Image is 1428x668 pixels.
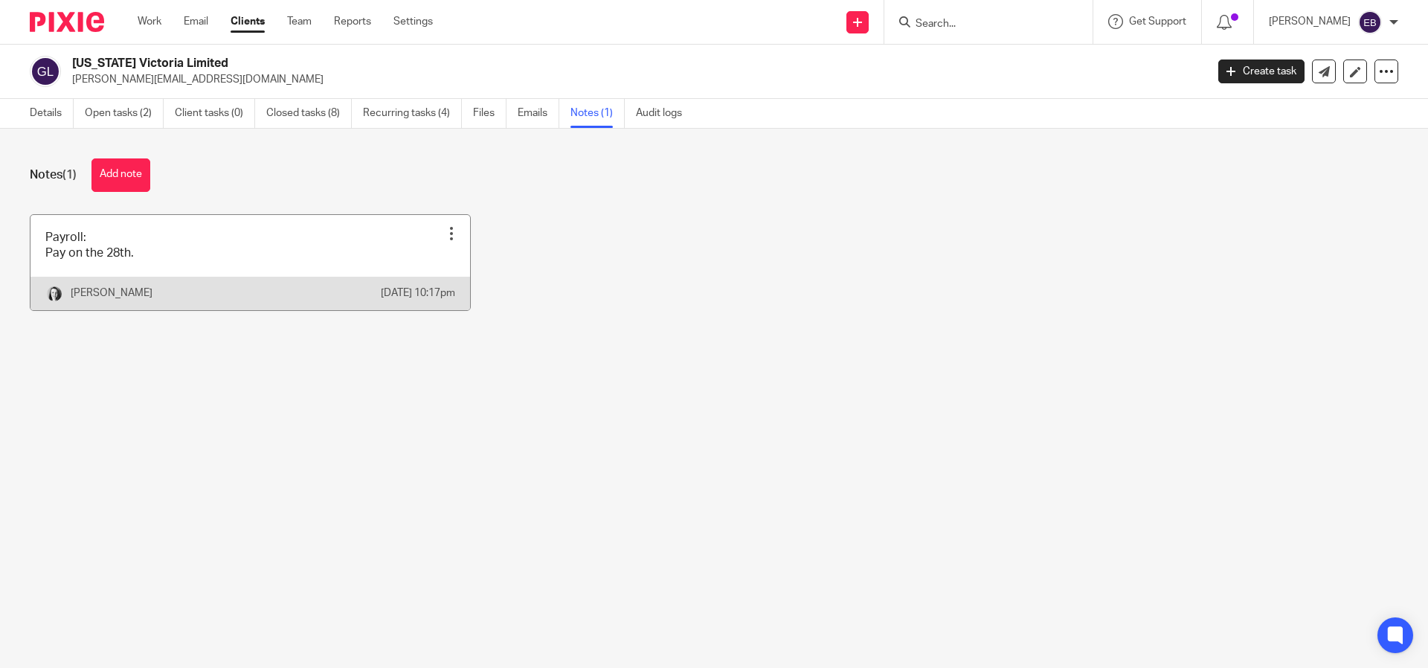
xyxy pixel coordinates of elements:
a: Files [473,99,506,128]
a: Emails [518,99,559,128]
p: [PERSON_NAME][EMAIL_ADDRESS][DOMAIN_NAME] [72,72,1196,87]
p: [PERSON_NAME] [1269,14,1351,29]
a: Audit logs [636,99,693,128]
a: Clients [231,14,265,29]
img: T1JH8BBNX-UMG48CW64-d2649b4fbe26-512.png [45,285,63,303]
a: Create task [1218,60,1305,83]
p: [PERSON_NAME] [71,286,152,301]
h1: Notes [30,167,77,183]
p: [DATE] 10:17pm [381,286,455,301]
a: Client tasks (0) [175,99,255,128]
a: Details [30,99,74,128]
a: Open tasks (2) [85,99,164,128]
a: Closed tasks (8) [266,99,352,128]
a: Email [184,14,208,29]
img: svg%3E [1358,10,1382,34]
a: Notes (1) [570,99,625,128]
a: Reports [334,14,371,29]
a: Team [287,14,312,29]
img: Pixie [30,12,104,32]
span: (1) [62,169,77,181]
span: Get Support [1129,16,1186,27]
img: svg%3E [30,56,61,87]
a: Settings [393,14,433,29]
input: Search [914,18,1048,31]
a: Work [138,14,161,29]
a: Recurring tasks (4) [363,99,462,128]
button: Add note [91,158,150,192]
h2: [US_STATE] Victoria Limited [72,56,971,71]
